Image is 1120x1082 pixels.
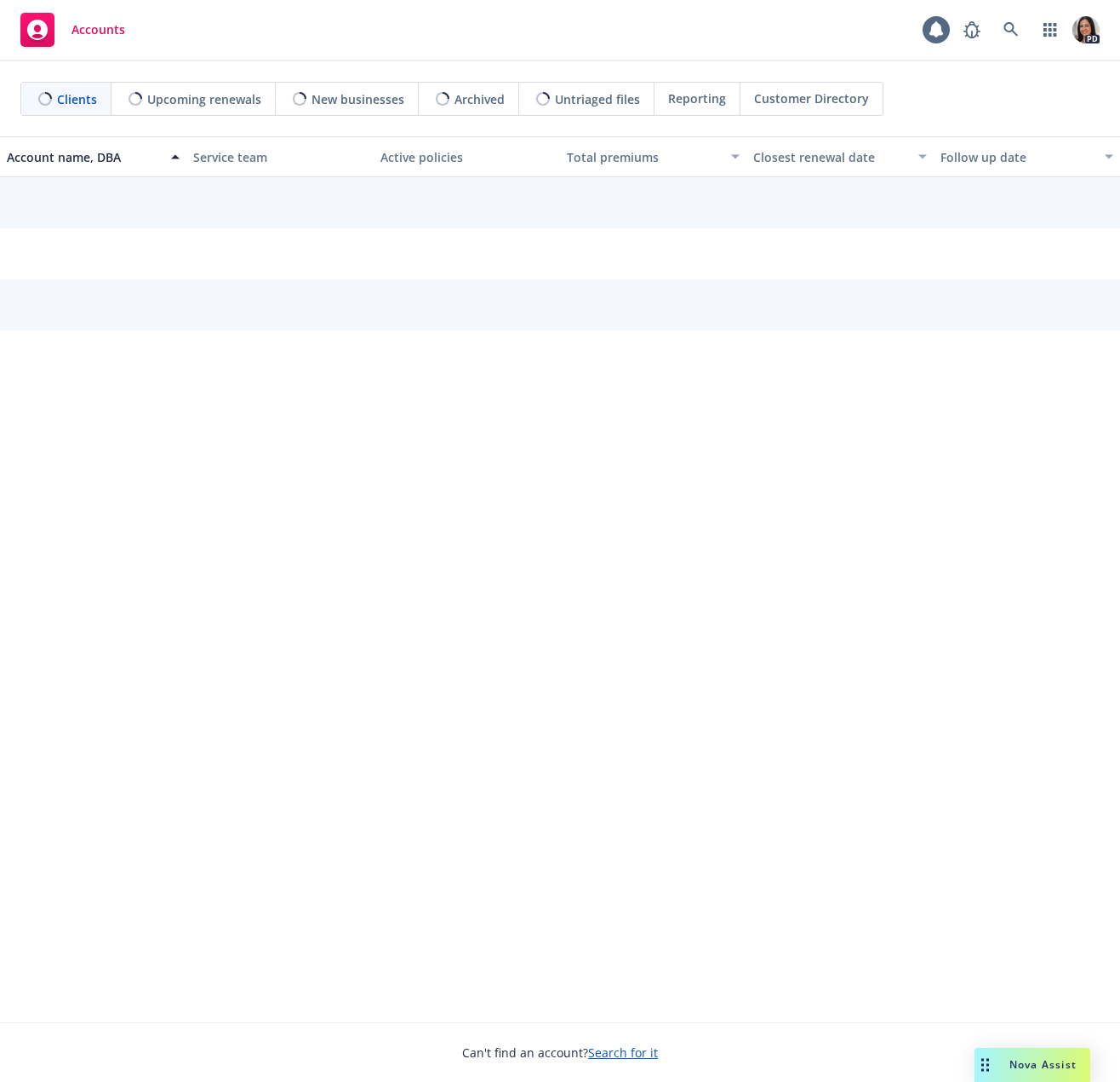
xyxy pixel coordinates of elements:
button: Service team [186,136,373,177]
a: Search [994,13,1028,47]
span: Clients [57,90,97,108]
div: Closest renewal date [753,148,907,166]
span: Untriaged files [555,90,640,108]
div: Follow up date [940,148,1094,166]
span: Nova Assist [1009,1057,1077,1072]
a: Switch app [1033,13,1067,47]
button: Total premiums [560,136,746,177]
span: Reporting [668,89,726,107]
button: Active policies [374,136,560,177]
img: photo [1072,16,1100,43]
div: Drag to move [974,1048,996,1082]
div: Account name, DBA [7,148,161,166]
a: Report a Bug [955,13,989,47]
span: Can't find an account? [462,1044,658,1062]
div: Total premiums [567,148,721,166]
span: New businesses [311,90,404,108]
a: Accounts [14,6,132,54]
div: Service team [193,148,366,166]
span: Accounts [71,23,125,37]
span: Customer Directory [754,89,869,107]
button: Closest renewal date [746,136,933,177]
span: Upcoming renewals [147,90,261,108]
span: Archived [454,90,505,108]
button: Follow up date [934,136,1120,177]
div: Active policies [380,148,553,166]
button: Nova Assist [974,1048,1090,1082]
a: Search for it [588,1045,658,1061]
